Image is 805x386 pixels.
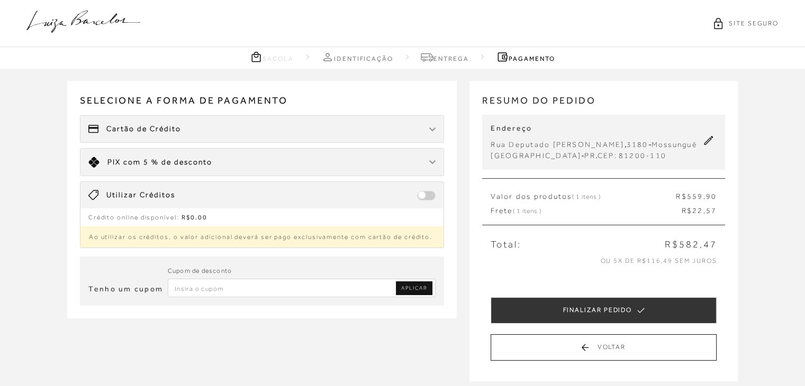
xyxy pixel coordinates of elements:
[491,140,624,149] span: Rua Deputado [PERSON_NAME]
[665,238,717,251] span: R$582,47
[106,190,175,200] span: Utilizar Créditos
[429,127,436,132] img: chevron
[107,158,121,166] span: PIX
[491,139,697,150] div: , -
[88,214,179,221] span: Crédito online disponível:
[692,206,703,215] span: 22
[482,94,725,115] h2: RESUMO DO PEDIDO
[491,151,581,160] span: [GEOGRAPHIC_DATA]
[396,281,432,295] a: Aplicar Código
[321,50,393,63] a: Identificação
[491,297,717,324] button: FINALIZAR PEDIDO
[250,50,294,63] a: Sacola
[676,192,686,200] span: R$
[572,193,601,200] span: ( 1 itens )
[491,334,717,361] button: Voltar
[421,50,468,63] a: Entrega
[729,19,779,28] span: SITE SEGURO
[491,206,541,216] span: Frete
[651,140,697,149] span: Mossunguê
[496,50,555,63] a: Pagamento
[106,124,181,134] span: Cartão de Crédito
[703,192,717,200] span: ,90
[600,257,717,264] span: ou 5x de R$116,49 sem juros
[491,191,600,202] span: Valor dos produtos
[491,150,697,161] div: - .
[401,284,427,292] span: APLICAR
[182,214,208,221] span: R$0.00
[168,266,232,276] label: Cupom de desconto
[491,123,697,134] p: Endereço
[703,206,717,215] span: ,57
[168,279,436,297] input: Inserir Código da Promoção
[687,192,703,200] span: 559
[619,151,666,160] span: 81200-110
[123,158,212,166] span: com 5 % de desconto
[512,207,541,215] span: ( 1 itens )
[627,140,648,149] span: 3180
[80,94,445,115] span: Selecione a forma de pagamento
[584,151,595,160] span: PR
[491,238,521,251] span: Total:
[682,206,692,215] span: R$
[429,160,436,164] img: chevron
[598,151,617,160] span: CEP:
[80,226,444,247] p: Ao utilizar os créditos, o valor adicional deverá ser pago exclusivamente com cartão de crédito.
[88,284,163,295] h3: Tenho um cupom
